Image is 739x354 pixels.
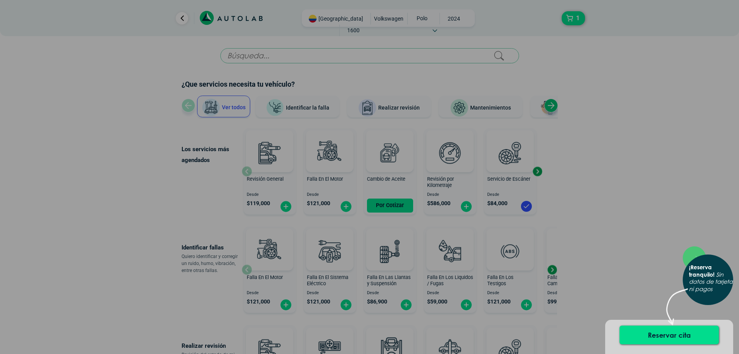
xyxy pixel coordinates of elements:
img: flecha.png [666,288,688,332]
i: Sin datos de tarjeta ni pagos [689,271,733,293]
button: Reservar cita [620,326,719,344]
b: ¡Reserva tranquilo! [689,264,715,278]
span: × [695,252,700,263]
button: Close [689,246,706,268]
